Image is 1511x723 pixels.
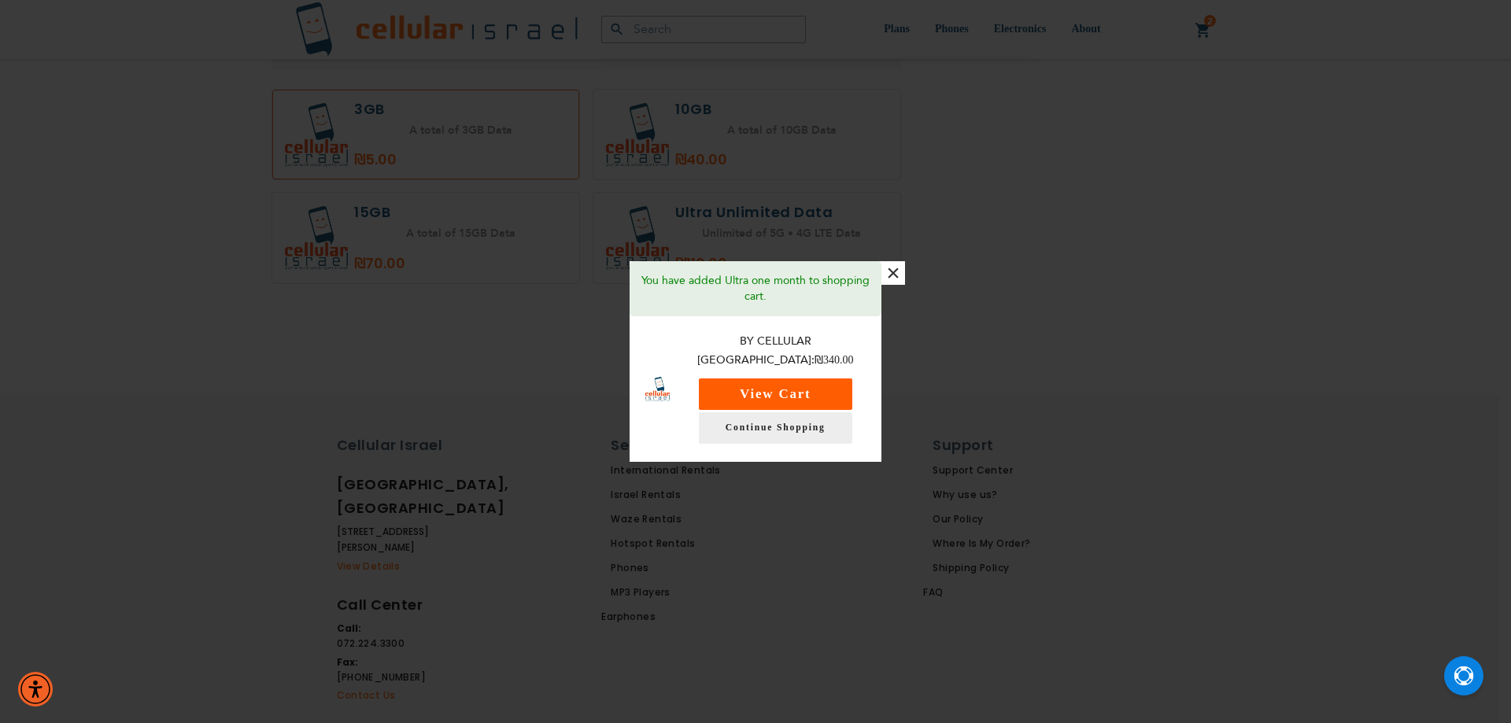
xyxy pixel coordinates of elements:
[815,354,854,366] span: ₪340.00
[699,412,852,444] a: Continue Shopping
[18,672,53,706] div: Accessibility Menu
[699,378,852,410] button: View Cart
[641,273,870,304] p: You have added Ultra one month to shopping cart.
[881,261,905,285] button: ×
[685,332,866,371] p: By Cellular [GEOGRAPHIC_DATA]:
